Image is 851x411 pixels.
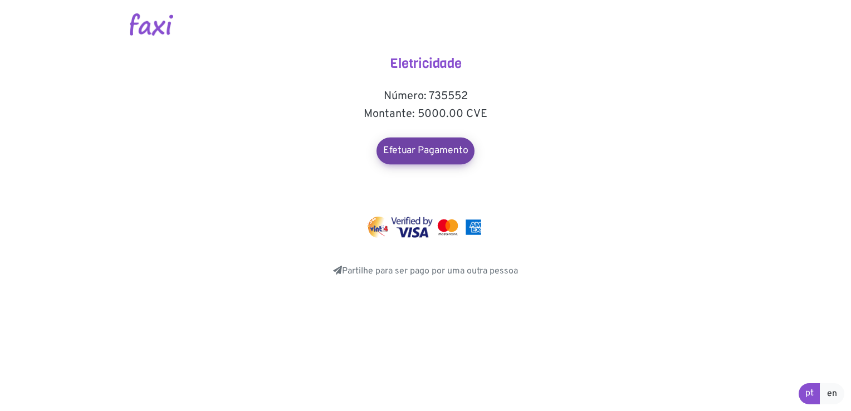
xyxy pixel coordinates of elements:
[314,107,537,121] h5: Montante: 5000.00 CVE
[435,217,461,238] img: mastercard
[799,383,820,404] a: pt
[391,217,433,238] img: visa
[820,383,844,404] a: en
[314,90,537,103] h5: Número: 735552
[367,217,389,238] img: vinti4
[333,266,518,277] a: Partilhe para ser pago por uma outra pessoa
[314,56,537,72] h4: Eletricidade
[463,217,484,238] img: mastercard
[376,138,475,164] a: Efetuar Pagamento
